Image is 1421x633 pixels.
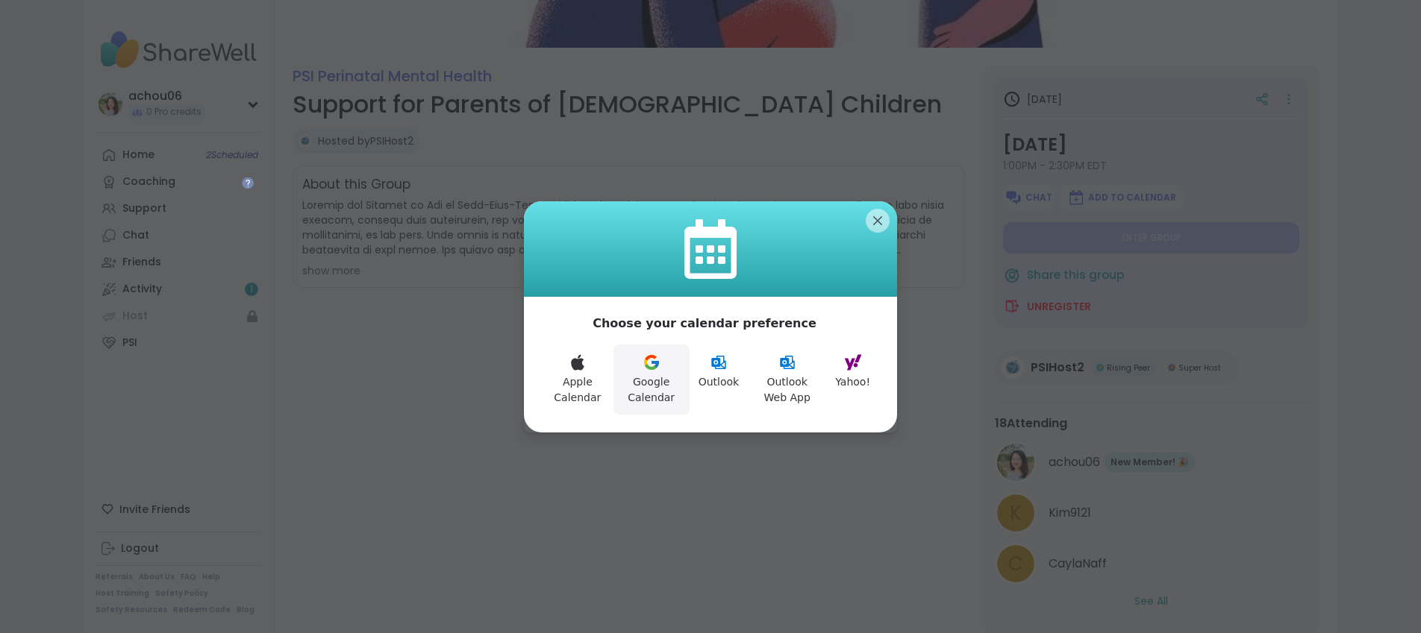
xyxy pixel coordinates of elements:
[748,344,826,415] button: Outlook Web App
[690,344,749,415] button: Outlook
[613,344,690,415] button: Google Calendar
[826,344,879,415] button: Yahoo!
[593,315,816,333] p: Choose your calendar preference
[242,177,254,189] iframe: Spotlight
[542,344,613,415] button: Apple Calendar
